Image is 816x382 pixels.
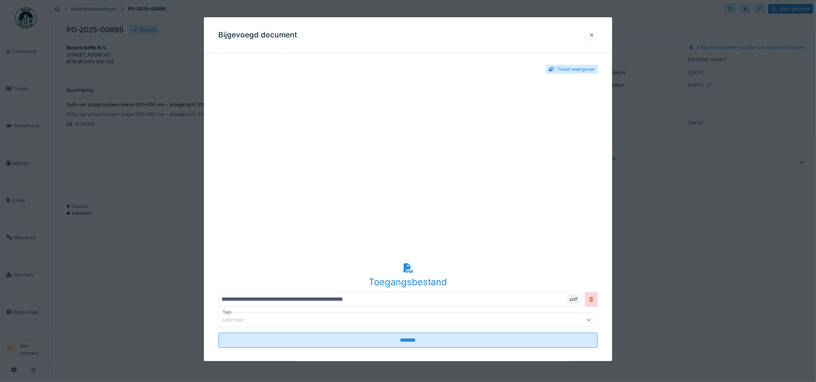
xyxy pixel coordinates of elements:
[222,316,254,324] div: Selecteer
[557,66,595,73] div: Ticket weergeven
[567,294,579,304] div: .pdf
[221,309,233,315] label: Tags
[218,31,297,40] h3: Bijgevoegd document
[218,275,598,289] div: Toegangsbestand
